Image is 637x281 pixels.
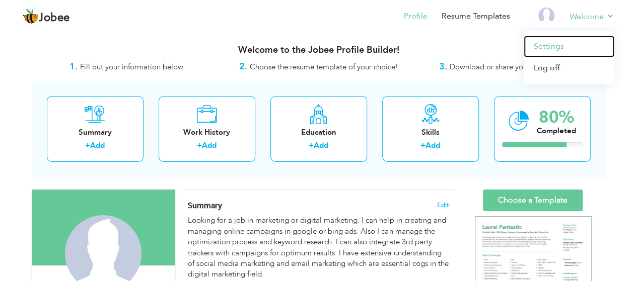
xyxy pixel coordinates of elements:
div: Looking for a job in marketing or digital marketing. I can help in creating and managing online c... [188,215,449,280]
a: Add [426,140,440,150]
div: Completed [537,126,576,136]
div: Work History [167,127,247,138]
a: Add [202,140,217,150]
a: Choose a Template [483,190,583,211]
label: + [309,140,314,151]
a: Profile [404,11,428,22]
a: Add [90,140,105,150]
span: Edit [437,202,449,209]
span: Download or share your resume online. [450,62,581,72]
img: jobee.io [23,9,39,25]
a: Jobee [23,9,70,25]
h3: Welcome to the Jobee Profile Builder! [32,45,606,55]
div: Education [278,127,359,138]
a: Resume Templates [442,11,510,22]
a: Add [314,140,328,150]
strong: 3. [439,60,447,73]
a: Welcome [570,11,614,23]
span: Jobee [39,13,70,24]
strong: 1. [69,60,78,73]
a: Log off [524,57,614,79]
h4: Adding a summary is a quick and easy way to highlight your experience and interests. [188,201,449,211]
img: Profile Img [538,8,554,24]
span: Choose the resume template of your choice! [250,62,398,72]
a: Settings [524,36,614,57]
div: 80% [537,109,576,126]
div: Summary [55,127,135,138]
span: Fill out your information below. [80,62,185,72]
span: Summary [188,200,222,211]
strong: 2. [239,60,247,73]
label: + [420,140,426,151]
label: + [85,140,90,151]
div: Skills [390,127,471,138]
label: + [197,140,202,151]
